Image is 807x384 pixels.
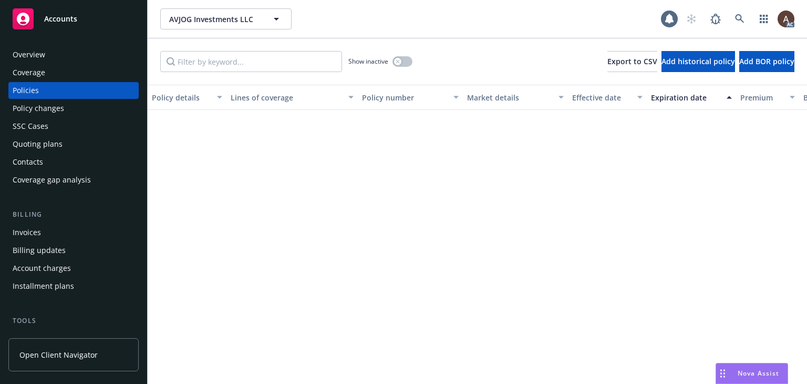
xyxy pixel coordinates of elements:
div: Expiration date [651,92,720,103]
a: Invoices [8,224,139,241]
input: Filter by keyword... [160,51,342,72]
div: Billing updates [13,242,66,259]
div: Installment plans [13,278,74,295]
button: Premium [736,85,799,110]
a: Coverage gap analysis [8,171,139,188]
div: Policy details [152,92,211,103]
a: Account charges [8,260,139,277]
button: Lines of coverage [226,85,358,110]
div: Policy number [362,92,447,103]
img: photo [778,11,794,27]
button: Market details [463,85,568,110]
div: Premium [740,92,783,103]
div: Contacts [13,154,43,170]
div: Lines of coverage [231,92,342,103]
a: SSC Cases [8,118,139,135]
a: Accounts [8,4,139,34]
a: Policy changes [8,100,139,117]
button: Expiration date [647,85,736,110]
div: Policy changes [13,100,64,117]
a: Start snowing [681,8,702,29]
a: Quoting plans [8,136,139,153]
div: Drag to move [716,363,729,383]
div: Coverage gap analysis [13,171,91,188]
button: Policy details [148,85,226,110]
span: Nova Assist [738,369,779,378]
span: Open Client Navigator [19,349,98,360]
div: Effective date [572,92,631,103]
div: SSC Cases [13,118,48,135]
a: Policies [8,82,139,99]
button: Policy number [358,85,463,110]
div: Market details [467,92,552,103]
a: Coverage [8,64,139,81]
a: Switch app [753,8,774,29]
div: Billing [8,209,139,220]
span: Export to CSV [607,56,657,66]
div: Quoting plans [13,136,63,153]
button: Add BOR policy [739,51,794,72]
span: Add BOR policy [739,56,794,66]
a: Report a Bug [705,8,726,29]
button: Add historical policy [661,51,735,72]
a: Installment plans [8,278,139,295]
div: Tools [8,316,139,326]
button: Nova Assist [716,363,788,384]
a: Overview [8,46,139,63]
button: Effective date [568,85,647,110]
span: Accounts [44,15,77,23]
a: Search [729,8,750,29]
span: AVJOG Investments LLC [169,14,260,25]
span: Add historical policy [661,56,735,66]
button: Export to CSV [607,51,657,72]
div: Overview [13,46,45,63]
button: AVJOG Investments LLC [160,8,292,29]
div: Coverage [13,64,45,81]
div: Policies [13,82,39,99]
div: Account charges [13,260,71,277]
a: Contacts [8,154,139,170]
div: Invoices [13,224,41,241]
a: Billing updates [8,242,139,259]
span: Show inactive [348,57,388,66]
